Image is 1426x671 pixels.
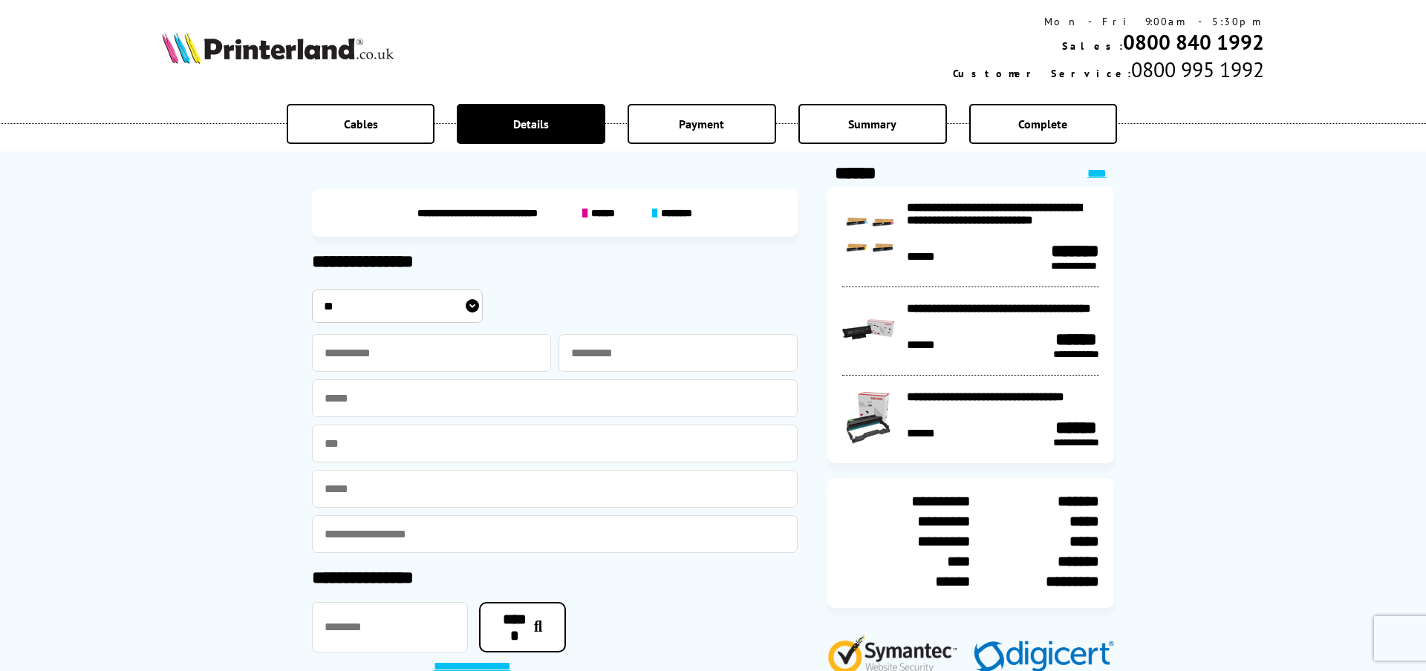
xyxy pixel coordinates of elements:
[848,117,896,131] span: Summary
[162,31,394,64] img: Printerland Logo
[1062,39,1123,53] span: Sales:
[1018,117,1067,131] span: Complete
[1123,28,1264,56] a: 0800 840 1992
[344,117,378,131] span: Cables
[953,15,1264,28] div: Mon - Fri 9:00am - 5:30pm
[679,117,724,131] span: Payment
[513,117,549,131] span: Details
[1131,56,1264,83] span: 0800 995 1992
[953,67,1131,80] span: Customer Service:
